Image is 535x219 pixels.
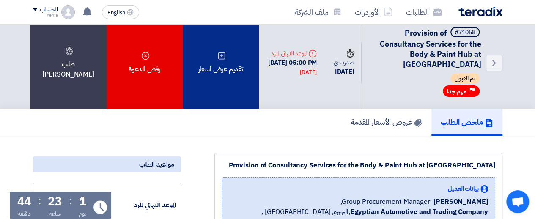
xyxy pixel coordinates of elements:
div: [DATE] [300,68,317,77]
span: Group Procurement Manager, [340,197,430,207]
span: مهم جدا [447,88,466,96]
div: طلب [PERSON_NAME] [30,17,107,109]
a: الطلبات [399,2,448,22]
div: تقديم عرض أسعار [183,17,259,109]
div: : [69,193,72,208]
span: [PERSON_NAME] [433,197,488,207]
div: 1 [79,196,86,208]
div: [DATE] [330,67,354,77]
div: الموعد النهائي للرد [113,200,176,210]
div: Yehia [33,13,58,18]
img: profile_test.png [61,5,75,19]
h5: ملخص الطلب [441,117,493,127]
span: English [107,10,125,16]
div: رفض الدعوة [107,17,183,109]
span: Provision of Consultancy Services for the Body & Paint Hub at [GEOGRAPHIC_DATA] [380,27,481,70]
div: الموعد النهائي للرد [266,49,317,58]
a: عروض الأسعار المقدمة [341,109,431,136]
a: Open chat [506,190,529,213]
h5: عروض الأسعار المقدمة [351,117,422,127]
a: ملف الشركة [288,2,348,22]
div: الحساب [40,6,58,14]
div: ساعة [49,209,61,218]
div: مواعيد الطلب [33,156,181,172]
div: 44 [17,196,32,208]
a: ملخص الطلب [431,109,502,136]
div: 23 [48,196,62,208]
div: #71058 [455,30,475,36]
button: English [102,5,139,19]
span: بيانات العميل [448,184,479,193]
div: Provision of Consultancy Services for the Body & Paint Hub at [GEOGRAPHIC_DATA] [222,160,495,170]
span: تم القبول [450,74,480,84]
img: Teradix logo [458,7,502,16]
div: [DATE] 05:00 PM [266,58,317,77]
b: Egyptian Automotive and Trading Company, [348,207,488,217]
div: يوم [79,209,87,218]
div: صدرت في [330,49,354,67]
div: : [38,193,41,208]
div: دقيقة [18,209,31,218]
a: الأوردرات [348,2,399,22]
h5: Provision of Consultancy Services for the Body & Paint Hub at Abu Rawash [372,27,481,69]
